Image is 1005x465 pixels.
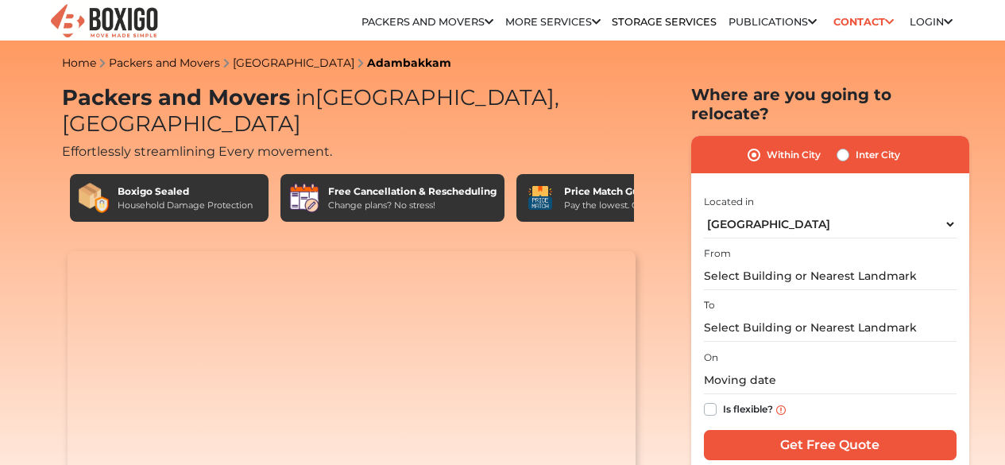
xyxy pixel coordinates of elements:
[109,56,220,70] a: Packers and Movers
[704,430,957,460] input: Get Free Quote
[704,298,715,312] label: To
[723,400,773,417] label: Is flexible?
[856,145,900,165] label: Inter City
[828,10,899,34] a: Contact
[729,16,817,28] a: Publications
[118,199,253,212] div: Household Damage Protection
[505,16,601,28] a: More services
[78,182,110,214] img: Boxigo Sealed
[704,246,731,261] label: From
[62,84,559,137] span: [GEOGRAPHIC_DATA], [GEOGRAPHIC_DATA]
[296,84,315,110] span: in
[704,351,718,365] label: On
[691,85,969,123] h2: Where are you going to relocate?
[62,56,96,70] a: Home
[48,2,160,41] img: Boxigo
[564,184,685,199] div: Price Match Guarantee
[233,56,354,70] a: [GEOGRAPHIC_DATA]
[767,145,821,165] label: Within City
[62,144,332,159] span: Effortlessly streamlining Every movement.
[524,182,556,214] img: Price Match Guarantee
[704,262,957,290] input: Select Building or Nearest Landmark
[118,184,253,199] div: Boxigo Sealed
[704,366,957,394] input: Moving date
[612,16,717,28] a: Storage Services
[328,199,497,212] div: Change plans? No stress!
[62,85,642,137] h1: Packers and Movers
[361,16,493,28] a: Packers and Movers
[776,405,786,415] img: info
[704,314,957,342] input: Select Building or Nearest Landmark
[367,56,451,70] a: Adambakkam
[288,182,320,214] img: Free Cancellation & Rescheduling
[328,184,497,199] div: Free Cancellation & Rescheduling
[910,16,953,28] a: Login
[564,199,685,212] div: Pay the lowest. Guaranteed!
[704,195,754,209] label: Located in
